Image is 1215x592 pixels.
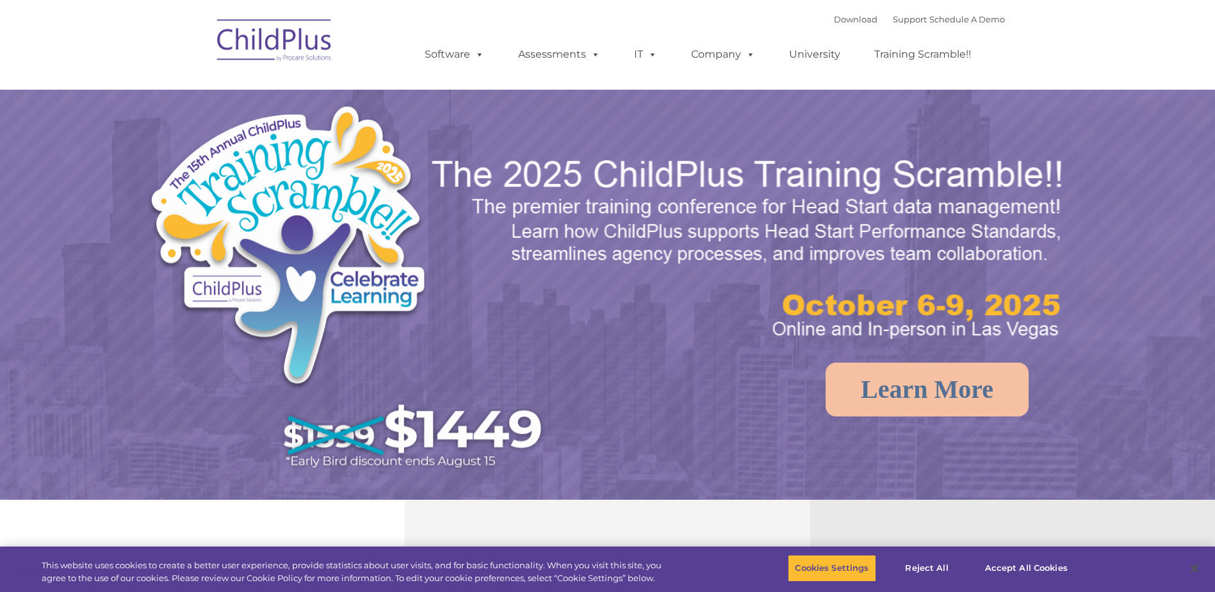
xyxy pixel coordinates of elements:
div: This website uses cookies to create a better user experience, provide statistics about user visit... [42,559,668,584]
button: Accept All Cookies [978,555,1075,582]
img: ChildPlus by Procare Solutions [211,10,339,74]
a: Training Scramble!! [861,42,984,67]
button: Close [1180,554,1209,582]
a: Schedule A Demo [929,14,1005,24]
a: Software [412,42,497,67]
button: Cookies Settings [788,555,876,582]
font: | [834,14,1005,24]
a: IT [621,42,670,67]
a: University [776,42,853,67]
a: Support [893,14,927,24]
button: Reject All [887,555,967,582]
a: Assessments [505,42,613,67]
a: Download [834,14,877,24]
a: Learn More [826,363,1029,416]
a: Company [678,42,768,67]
